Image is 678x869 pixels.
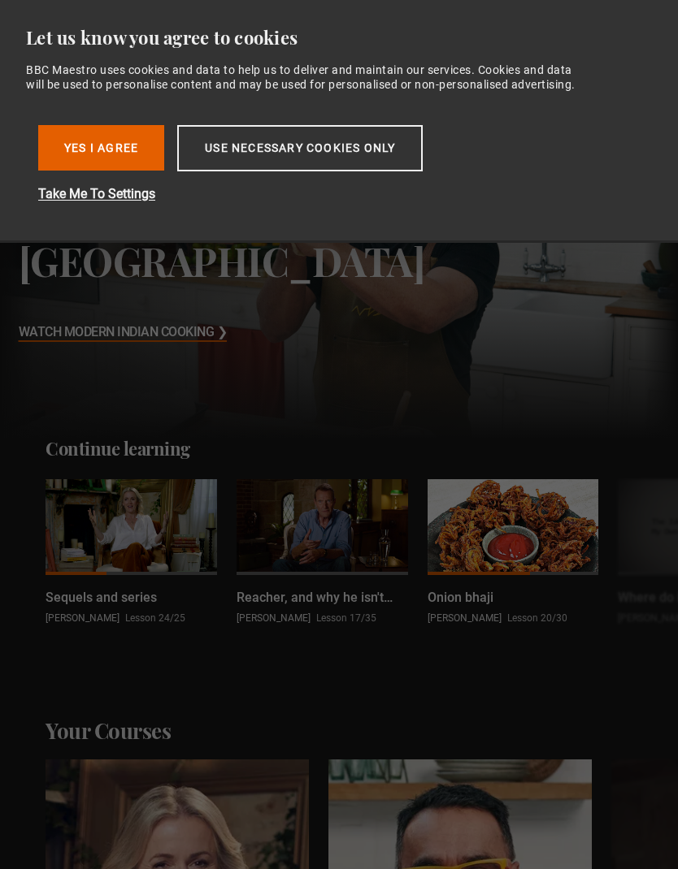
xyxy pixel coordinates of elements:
[26,63,578,92] div: BBC Maestro uses cookies and data to help us to deliver and maintain our services. Cookies and da...
[177,125,423,171] button: Use necessary cookies only
[125,612,185,624] span: Lesson 24/25
[19,190,448,284] h3: Discover the flavours of [GEOGRAPHIC_DATA]
[428,588,493,607] p: Onion bhaji
[46,479,217,626] a: Sequels and series [PERSON_NAME] Lesson 24/25
[237,479,408,626] a: Reacher, and why he isn't boring [PERSON_NAME] Lesson 17/35
[46,612,120,624] span: [PERSON_NAME]
[507,612,567,624] span: Lesson 20/30
[46,588,157,607] p: Sequels and series
[46,716,171,746] h2: Your Courses
[316,612,376,624] span: Lesson 17/35
[19,321,228,345] h3: Watch Modern Indian Cooking ❯
[428,612,502,624] span: [PERSON_NAME]
[237,612,311,624] span: [PERSON_NAME]
[38,125,164,171] button: Yes I Agree
[46,438,632,460] h2: Continue learning
[38,184,558,204] button: Take Me To Settings
[26,26,639,50] div: Let us know you agree to cookies
[428,479,599,626] a: Onion bhaji [PERSON_NAME] Lesson 20/30
[237,588,408,607] p: Reacher, and why he isn't boring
